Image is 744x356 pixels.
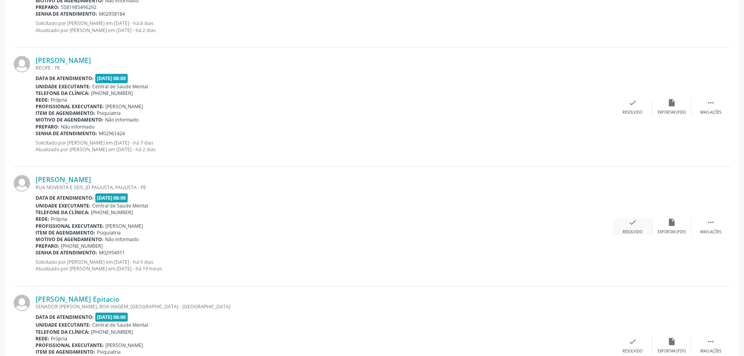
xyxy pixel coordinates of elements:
[105,116,139,123] span: Não informado
[36,116,103,123] b: Motivo de agendamento:
[36,20,613,33] p: Solicitado por [PERSON_NAME] em [DATE] - há 8 dias Atualizado por [PERSON_NAME] em [DATE] - há 2 ...
[105,223,143,229] span: [PERSON_NAME]
[36,110,95,116] b: Item de agendamento:
[658,229,686,235] div: Exportar (PDF)
[36,223,104,229] b: Profissional executante:
[36,236,103,243] b: Motivo de agendamento:
[92,322,148,328] span: Central de Saude Mental
[36,243,59,249] b: Preparo:
[97,349,121,355] span: Psiquiatria
[36,249,97,256] b: Senha de atendimento:
[36,97,49,103] b: Rede:
[623,110,642,115] div: Resolvido
[36,259,613,272] p: Solicitado por [PERSON_NAME] em [DATE] - há 9 dias Atualizado por [PERSON_NAME] em [DATE] - há 19...
[14,175,30,191] img: img
[36,342,104,349] b: Profissional executante:
[658,349,686,354] div: Exportar (PDF)
[707,98,715,107] i: 
[36,229,95,236] b: Item de agendamento:
[91,90,133,97] span: [PHONE_NUMBER]
[105,103,143,110] span: [PERSON_NAME]
[36,295,120,303] a: [PERSON_NAME] Epitacio
[667,98,676,107] i: insert_drive_file
[91,329,133,335] span: [PHONE_NUMBER]
[36,4,59,11] b: Preparo:
[14,56,30,72] img: img
[95,313,128,322] span: [DATE] 08:00
[36,103,104,110] b: Profissional executante:
[61,243,103,249] span: [PHONE_NUMBER]
[51,97,67,103] span: Própria
[36,329,89,335] b: Telefone da clínica:
[667,218,676,227] i: insert_drive_file
[92,83,148,90] span: Central de Saude Mental
[36,140,613,153] p: Solicitado por [PERSON_NAME] em [DATE] - há 7 dias Atualizado por [PERSON_NAME] em [DATE] - há 2 ...
[61,4,96,11] span: 5581985496292
[36,209,89,216] b: Telefone da clínica:
[14,295,30,311] img: img
[707,337,715,346] i: 
[36,322,91,328] b: Unidade executante:
[658,110,686,115] div: Exportar (PDF)
[36,349,95,355] b: Item de agendamento:
[95,74,128,83] span: [DATE] 08:00
[36,11,97,17] b: Senha de atendimento:
[628,218,637,227] i: check
[51,335,67,342] span: Própria
[700,229,721,235] div: Mais ações
[36,175,91,184] a: [PERSON_NAME]
[99,11,125,17] span: M02958184
[667,337,676,346] i: insert_drive_file
[105,342,143,349] span: [PERSON_NAME]
[707,218,715,227] i: 
[36,83,91,90] b: Unidade executante:
[36,64,613,71] div: RECIFE - PE
[95,193,128,202] span: [DATE] 08:00
[36,202,91,209] b: Unidade executante:
[36,195,94,201] b: Data de atendimento:
[700,349,721,354] div: Mais ações
[99,130,125,137] span: M02961424
[36,56,91,64] a: [PERSON_NAME]
[97,110,121,116] span: Psiquiatria
[61,123,95,130] span: Não informado
[99,249,125,256] span: M02954911
[36,303,613,310] div: SENADOR [PERSON_NAME], BOA VIAGEM, [GEOGRAPHIC_DATA] - [GEOGRAPHIC_DATA]
[97,229,121,236] span: Psiquiatria
[623,229,642,235] div: Resolvido
[91,209,133,216] span: [PHONE_NUMBER]
[36,314,94,320] b: Data de atendimento:
[36,123,59,130] b: Preparo:
[36,90,89,97] b: Telefone da clínica:
[36,75,94,82] b: Data de atendimento:
[36,184,613,191] div: RUA NOVENTA E SEIS, JD PAULISTA, PAULISTA - PE
[92,202,148,209] span: Central de Saude Mental
[628,98,637,107] i: check
[36,130,97,137] b: Senha de atendimento:
[623,349,642,354] div: Resolvido
[105,236,139,243] span: Não informado
[36,335,49,342] b: Rede:
[36,216,49,222] b: Rede:
[51,216,67,222] span: Própria
[700,110,721,115] div: Mais ações
[628,337,637,346] i: check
